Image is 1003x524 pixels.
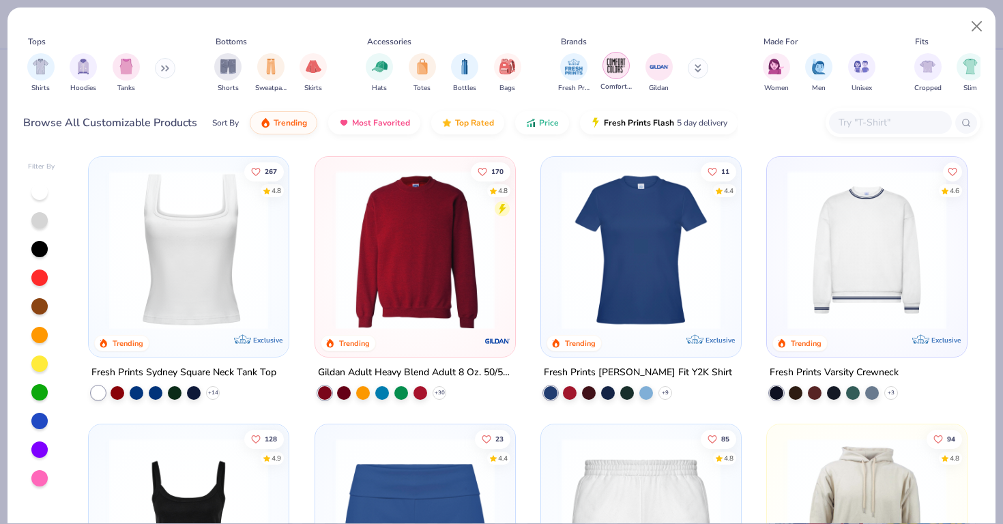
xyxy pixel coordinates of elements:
span: Tanks [117,83,135,93]
img: Fresh Prints Image [564,57,584,77]
div: 4.8 [724,453,733,463]
button: Trending [250,111,317,134]
div: 4.6 [950,186,959,196]
img: Hoodies Image [76,59,91,74]
button: filter button [645,53,673,93]
div: filter for Totes [409,53,436,93]
span: Comfort Colors [600,82,632,92]
span: 128 [265,435,277,442]
button: Like [701,429,736,448]
span: Price [539,117,559,128]
button: Fresh Prints Flash5 day delivery [580,111,738,134]
div: filter for Shorts [214,53,242,93]
button: filter button [255,53,287,93]
button: Like [474,429,510,448]
button: filter button [366,53,393,93]
div: Bottoms [216,35,247,48]
span: 94 [947,435,955,442]
div: filter for Fresh Prints [558,53,590,93]
span: + 14 [208,389,218,397]
button: Most Favorited [328,111,420,134]
span: Women [764,83,789,93]
img: 4c43767e-b43d-41ae-ac30-96e6ebada8dd [501,170,674,329]
button: Like [244,429,284,448]
div: 4.8 [497,186,507,196]
img: most_fav.gif [338,117,349,128]
button: filter button [558,53,590,93]
img: 3fc92740-5882-4e3e-bee8-f78ba58ba36d [727,170,900,329]
div: Accessories [367,35,411,48]
img: 94a2aa95-cd2b-4983-969b-ecd512716e9a [102,170,275,329]
div: Fresh Prints Varsity Crewneck [770,364,899,381]
span: Hats [372,83,387,93]
div: filter for Gildan [645,53,673,93]
span: Shirts [31,83,50,93]
span: Bottles [453,83,476,93]
span: Top Rated [455,117,494,128]
span: Totes [413,83,431,93]
span: + 9 [662,389,669,397]
img: Gildan logo [484,327,511,355]
button: Like [927,429,962,448]
img: Shirts Image [33,59,48,74]
img: Bottles Image [457,59,472,74]
img: c7b025ed-4e20-46ac-9c52-55bc1f9f47df [329,170,501,329]
img: 6a9a0a85-ee36-4a89-9588-981a92e8a910 [555,170,727,329]
button: filter button [494,53,521,93]
span: 267 [265,168,277,175]
span: Exclusive [254,336,283,345]
span: Trending [274,117,307,128]
div: filter for Unisex [848,53,875,93]
button: Like [701,162,736,181]
img: TopRated.gif [441,117,452,128]
div: filter for Men [805,53,832,93]
button: filter button [300,53,327,93]
span: Exclusive [706,336,735,345]
div: filter for Women [763,53,790,93]
img: flash.gif [590,117,601,128]
span: Cropped [914,83,942,93]
button: filter button [848,53,875,93]
div: Fresh Prints [PERSON_NAME] Fit Y2K Shirt [544,364,732,381]
button: Top Rated [431,111,504,134]
input: Try "T-Shirt" [837,115,942,130]
img: Unisex Image [854,59,869,74]
img: Tanks Image [119,59,134,74]
span: Gildan [649,83,669,93]
button: filter button [914,53,942,93]
button: Price [515,111,569,134]
img: Totes Image [415,59,430,74]
div: Gildan Adult Heavy Blend Adult 8 Oz. 50/50 Fleece Crew [318,364,512,381]
button: filter button [763,53,790,93]
span: 23 [495,435,503,442]
img: Skirts Image [306,59,321,74]
button: Like [470,162,510,181]
div: filter for Slim [957,53,984,93]
span: Hoodies [70,83,96,93]
div: 4.4 [724,186,733,196]
div: filter for Shirts [27,53,55,93]
div: 4.8 [950,453,959,463]
div: filter for Sweatpants [255,53,287,93]
span: Fresh Prints Flash [604,117,674,128]
div: Filter By [28,162,55,172]
span: Unisex [852,83,872,93]
div: filter for Skirts [300,53,327,93]
img: Slim Image [963,59,978,74]
div: filter for Comfort Colors [600,52,632,92]
span: 170 [491,168,503,175]
button: filter button [214,53,242,93]
button: filter button [27,53,55,93]
span: 85 [721,435,729,442]
img: Gildan Image [649,57,669,77]
div: filter for Tanks [113,53,140,93]
img: Shorts Image [220,59,236,74]
span: Shorts [218,83,239,93]
span: + 30 [434,389,444,397]
span: Skirts [304,83,322,93]
span: Bags [499,83,515,93]
img: Hats Image [372,59,388,74]
button: Like [943,162,962,181]
div: Browse All Customizable Products [23,115,197,131]
div: filter for Bottles [451,53,478,93]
